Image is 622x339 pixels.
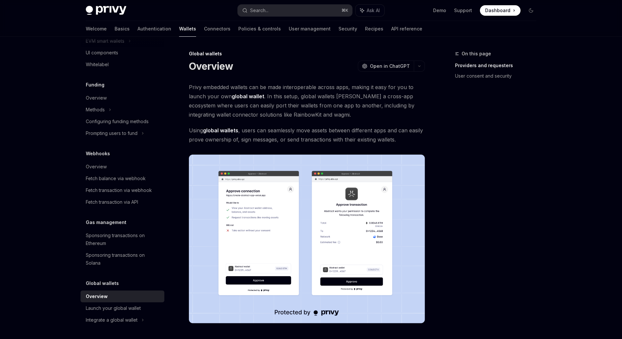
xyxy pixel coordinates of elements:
a: Overview [81,92,164,104]
span: Ask AI [367,7,380,14]
span: Privy embedded wallets can be made interoperable across apps, making it easy for you to launch yo... [189,83,425,119]
a: Welcome [86,21,107,37]
a: Authentication [137,21,171,37]
strong: global wallet [232,93,264,100]
a: User management [289,21,331,37]
a: Fetch transaction via webhook [81,184,164,196]
div: Overview [86,292,108,300]
h5: Global wallets [86,279,119,287]
div: Overview [86,163,107,171]
div: Fetch balance via webhook [86,175,146,182]
a: Configuring funding methods [81,116,164,127]
a: API reference [391,21,422,37]
h1: Overview [189,60,233,72]
strong: global wallets [203,127,238,134]
span: Open in ChatGPT [370,63,410,69]
span: ⌘ K [341,8,348,13]
h5: Gas management [86,218,126,226]
a: User consent and security [455,71,541,81]
div: Configuring funding methods [86,118,149,125]
img: dark logo [86,6,126,15]
a: Dashboard [480,5,521,16]
a: Support [454,7,472,14]
a: Basics [115,21,130,37]
div: Prompting users to fund [86,129,137,137]
a: Fetch balance via webhook [81,173,164,184]
div: Overview [86,94,107,102]
a: Policies & controls [238,21,281,37]
a: Providers and requesters [455,60,541,71]
div: Sponsoring transactions on Ethereum [86,232,160,247]
span: Using , users can seamlessly move assets between different apps and can easily prove ownership of... [189,126,425,144]
div: UI components [86,49,118,57]
button: Ask AI [356,5,384,16]
a: Demo [433,7,446,14]
div: Methods [86,106,105,114]
a: Recipes [365,21,383,37]
h5: Webhooks [86,150,110,158]
button: Toggle dark mode [526,5,536,16]
a: UI components [81,47,164,59]
a: Wallets [179,21,196,37]
div: Fetch transaction via webhook [86,186,152,194]
div: Sponsoring transactions on Solana [86,251,160,267]
div: Whitelabel [86,61,109,68]
span: Dashboard [485,7,510,14]
a: Sponsoring transactions on Ethereum [81,230,164,249]
div: Search... [250,7,268,14]
div: Global wallets [189,50,425,57]
a: Overview [81,291,164,302]
h5: Funding [86,81,104,89]
a: Security [338,21,357,37]
img: images/Crossapp.png [189,155,425,323]
button: Search...⌘K [238,5,352,16]
div: Integrate a global wallet [86,316,137,324]
a: Whitelabel [81,59,164,70]
a: Fetch transaction via API [81,196,164,208]
a: Connectors [204,21,230,37]
a: Overview [81,161,164,173]
span: On this page [462,50,491,58]
button: Open in ChatGPT [358,61,414,72]
a: Launch your global wallet [81,302,164,314]
div: Launch your global wallet [86,304,141,312]
div: Fetch transaction via API [86,198,138,206]
a: Sponsoring transactions on Solana [81,249,164,269]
